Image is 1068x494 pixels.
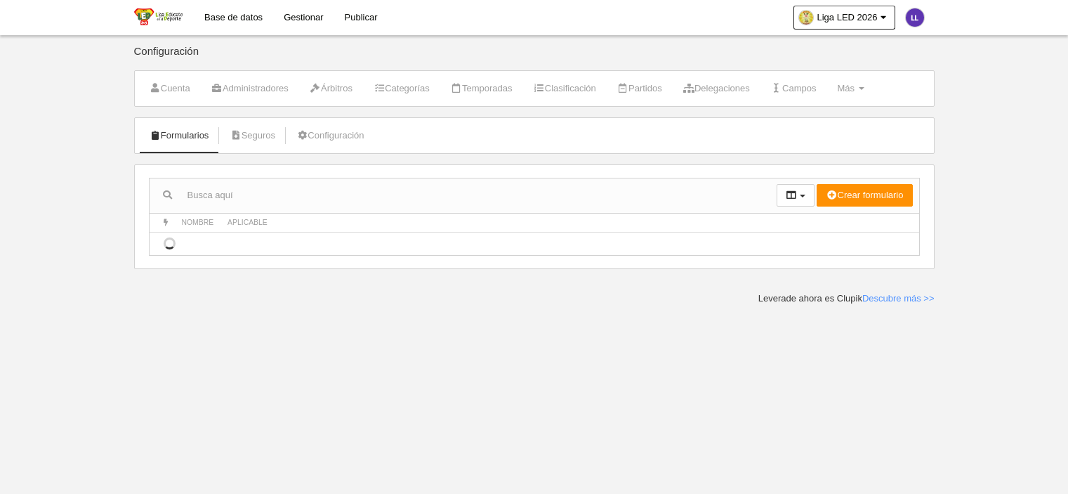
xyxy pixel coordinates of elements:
[799,11,813,25] img: Oa3ElrZntIAI.30x30.jpg
[150,185,777,206] input: Busca aquí
[763,78,824,99] a: Campos
[526,78,604,99] a: Clasificación
[204,78,296,99] a: Administradores
[793,6,895,30] a: Liga LED 2026
[142,78,198,99] a: Cuenta
[142,125,217,146] a: Formularios
[837,83,855,93] span: Más
[675,78,758,99] a: Delegaciones
[862,293,935,304] a: Descubre más >>
[443,78,520,99] a: Temporadas
[222,125,283,146] a: Seguros
[829,78,871,99] a: Más
[182,219,214,226] span: Nombre
[134,8,183,25] img: Liga LED 2026
[134,46,935,70] div: Configuración
[817,184,912,207] button: Crear formulario
[906,8,924,27] img: c2l6ZT0zMHgzMCZmcz05JnRleHQ9TEwmYmc9NWUzNWIx.png
[609,78,670,99] a: Partidos
[289,125,371,146] a: Configuración
[302,78,360,99] a: Árbitros
[758,292,935,305] div: Leverade ahora es Clupik
[366,78,437,99] a: Categorías
[817,11,877,25] span: Liga LED 2026
[228,219,268,226] span: Aplicable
